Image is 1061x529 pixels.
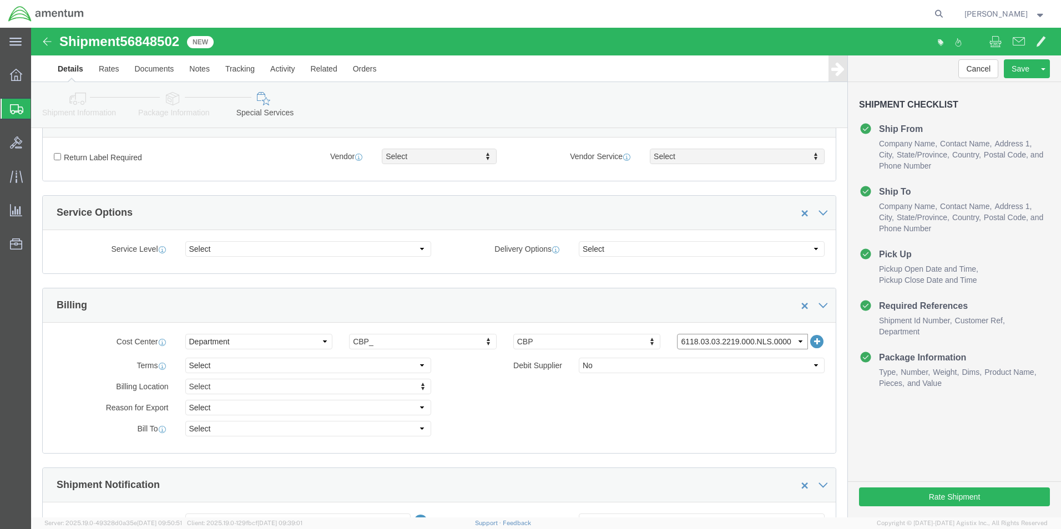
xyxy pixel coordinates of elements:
img: logo [8,6,84,22]
span: Copyright © [DATE]-[DATE] Agistix Inc., All Rights Reserved [877,518,1048,528]
span: [DATE] 09:50:51 [137,520,182,526]
button: [PERSON_NAME] [964,7,1046,21]
span: Server: 2025.19.0-49328d0a35e [44,520,182,526]
span: [DATE] 09:39:01 [257,520,302,526]
iframe: FS Legacy Container [31,28,1061,517]
a: Support [475,520,503,526]
span: Louis Moreno [964,8,1028,20]
a: Feedback [503,520,531,526]
span: Client: 2025.19.0-129fbcf [187,520,302,526]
